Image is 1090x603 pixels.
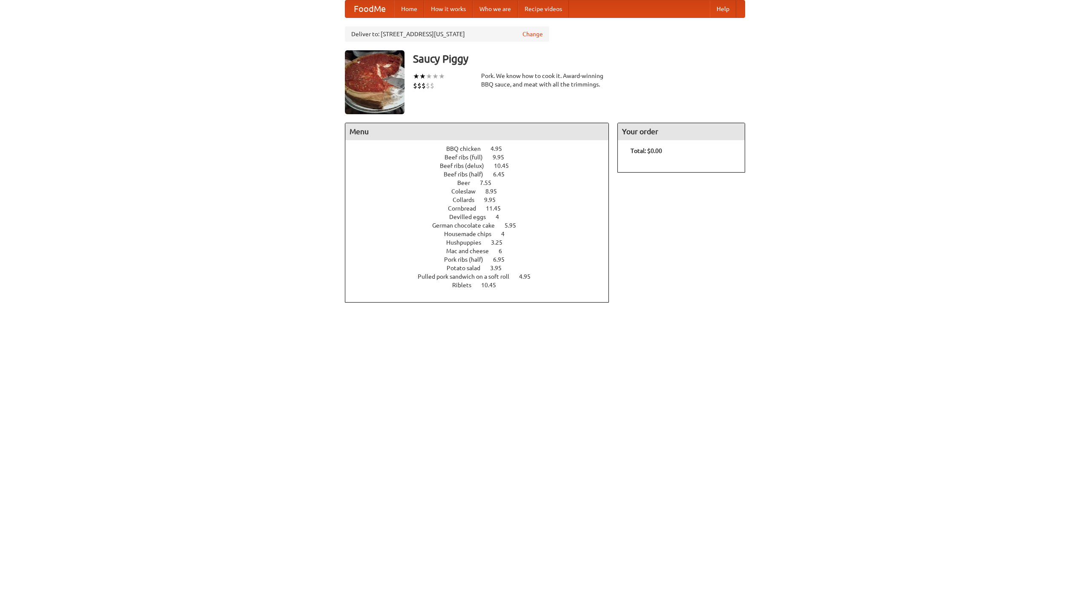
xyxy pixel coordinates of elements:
span: 8.95 [485,188,505,195]
a: Mac and cheese 6 [446,248,518,254]
span: German chocolate cake [432,222,503,229]
span: 4 [496,214,508,220]
li: $ [422,81,426,90]
span: Cornbread [448,205,485,212]
span: Housemade chips [444,231,500,237]
li: ★ [439,72,445,81]
span: Beef ribs (full) [445,154,491,161]
span: Mac and cheese [446,248,497,254]
span: 10.45 [481,282,505,289]
h3: Saucy Piggy [413,50,745,67]
span: 4.95 [490,145,511,152]
a: German chocolate cake 5.95 [432,222,532,229]
img: angular.jpg [345,50,404,114]
a: Hushpuppies 3.25 [446,239,518,246]
a: Beef ribs (full) 9.95 [445,154,520,161]
span: 6.95 [493,256,513,263]
span: Collards [453,196,483,203]
b: Total: $0.00 [631,147,662,154]
span: 9.95 [484,196,504,203]
span: 3.95 [490,265,510,271]
a: Help [710,0,736,17]
a: Potato salad 3.95 [447,265,517,271]
a: Pork ribs (half) 6.95 [444,256,520,263]
span: Hushpuppies [446,239,490,246]
li: ★ [413,72,419,81]
a: Who we are [473,0,518,17]
a: Home [394,0,424,17]
div: Pork. We know how to cook it. Award-winning BBQ sauce, and meat with all the trimmings. [481,72,609,89]
span: Pork ribs (half) [444,256,492,263]
li: ★ [426,72,432,81]
span: 10.45 [494,162,517,169]
li: ★ [419,72,426,81]
span: 6 [499,248,511,254]
a: Pulled pork sandwich on a soft roll 4.95 [418,273,546,280]
span: 11.45 [486,205,509,212]
li: $ [430,81,434,90]
li: $ [417,81,422,90]
span: 7.55 [480,179,500,186]
span: 4 [501,231,513,237]
h4: Menu [345,123,608,140]
a: Recipe videos [518,0,569,17]
span: Beef ribs (half) [444,171,492,178]
a: Change [522,30,543,38]
a: Riblets 10.45 [452,282,512,289]
a: Devilled eggs 4 [449,214,515,220]
li: $ [426,81,430,90]
a: Coleslaw 8.95 [451,188,513,195]
a: Beer 7.55 [457,179,507,186]
div: Deliver to: [STREET_ADDRESS][US_STATE] [345,26,549,42]
li: $ [413,81,417,90]
span: Riblets [452,282,480,289]
span: Beer [457,179,479,186]
a: Beef ribs (delux) 10.45 [440,162,525,169]
span: 5.95 [505,222,525,229]
a: Collards 9.95 [453,196,511,203]
span: Coleslaw [451,188,484,195]
span: 9.95 [493,154,513,161]
span: 6.45 [493,171,513,178]
span: Potato salad [447,265,489,271]
a: Cornbread 11.45 [448,205,516,212]
span: Devilled eggs [449,214,494,220]
a: Beef ribs (half) 6.45 [444,171,520,178]
a: BBQ chicken 4.95 [446,145,518,152]
h4: Your order [618,123,745,140]
span: 4.95 [519,273,539,280]
span: Beef ribs (delux) [440,162,493,169]
a: FoodMe [345,0,394,17]
a: How it works [424,0,473,17]
li: ★ [432,72,439,81]
a: Housemade chips 4 [444,231,520,237]
span: 3.25 [491,239,511,246]
span: BBQ chicken [446,145,489,152]
span: Pulled pork sandwich on a soft roll [418,273,518,280]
